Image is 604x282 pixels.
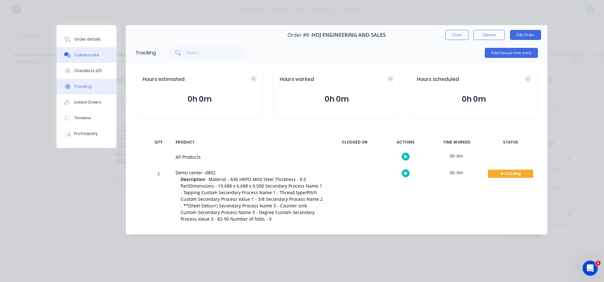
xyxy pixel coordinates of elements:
input: Search... [186,47,248,59]
div: Timeline [74,115,91,121]
span: Material - A36 HRPO Mild Steel Thickness - 0.5 PartDimensions - 19.688 x 6.688 x 0.500 Secondary ... [181,176,323,222]
div: All Products [176,154,323,160]
div: Hey, Factory pro there👋 [13,160,102,167]
button: Checklists 0/0 [57,63,116,79]
iframe: Intercom live chat [583,261,598,276]
div: Checklists 0/0 [74,68,102,74]
div: TIME WORKED [433,136,480,149]
div: Ask a question [13,80,105,86]
div: Improvement [46,142,80,149]
div: CLOCKED ON [331,136,378,149]
button: Share it with us [13,116,113,128]
img: logo [13,12,50,22]
span: Hours worked [280,76,314,83]
span: Home [8,212,23,217]
button: Add manual time entry [485,48,538,58]
button: Order details [57,31,116,47]
span: News [73,212,85,217]
button: 4-Cutting [488,169,534,178]
div: Factory Weekly Updates - [DATE] [13,152,102,159]
button: Tracking [57,79,116,94]
button: Close [445,30,468,40]
span: Description [181,176,205,183]
button: 0h 0m [143,93,256,105]
p: Hi [PERSON_NAME] [13,45,113,55]
div: PRODUCT [172,136,327,149]
div: Profitability [74,131,98,137]
div: QTY [149,136,168,149]
div: Ask a questionAI Agent and team can help [6,74,120,98]
button: Messages [31,196,63,222]
div: Collaborate [74,52,99,58]
span: 1 [596,261,601,266]
button: News [63,196,94,222]
div: 4-Cutting [488,170,533,178]
div: Tracking [74,84,92,89]
button: Timeline [57,110,116,126]
button: Options [473,30,505,40]
button: Linked Orders [57,94,116,110]
div: New feature [13,142,44,149]
div: 0h 0m [433,149,480,163]
h2: Have an idea or feature request? [13,107,113,113]
div: Close [108,10,120,21]
div: ACTIONS [382,136,429,149]
button: Collaborate [57,47,116,63]
button: 0h 0m [280,93,394,105]
span: Hours estimated [143,76,185,83]
div: Tracking [135,49,156,57]
div: AI Agent and team can help [13,86,105,93]
div: STATUS [484,136,537,149]
div: 0h 0m [433,166,480,180]
span: Messages [36,212,58,217]
span: Order #8 - [288,32,312,38]
p: How can we help? [13,55,113,66]
div: Linked Orders [74,99,101,105]
div: Order details [74,37,101,42]
button: Profitability [57,126,116,142]
span: Hours scheduled [417,76,459,83]
div: New featureImprovementFactory Weekly Updates - [DATE]Hey, Factory pro there👋 [6,136,120,172]
span: HOJ ENGINEERING AND SALES [312,32,386,38]
span: Help [105,212,115,217]
button: 0h 0m [417,93,531,105]
button: Edit Order [510,30,541,40]
h2: Factory Feature Walkthroughs [13,181,113,187]
div: Demo center -0802 [176,169,323,176]
button: Help [94,196,126,222]
div: 2 [149,166,168,228]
